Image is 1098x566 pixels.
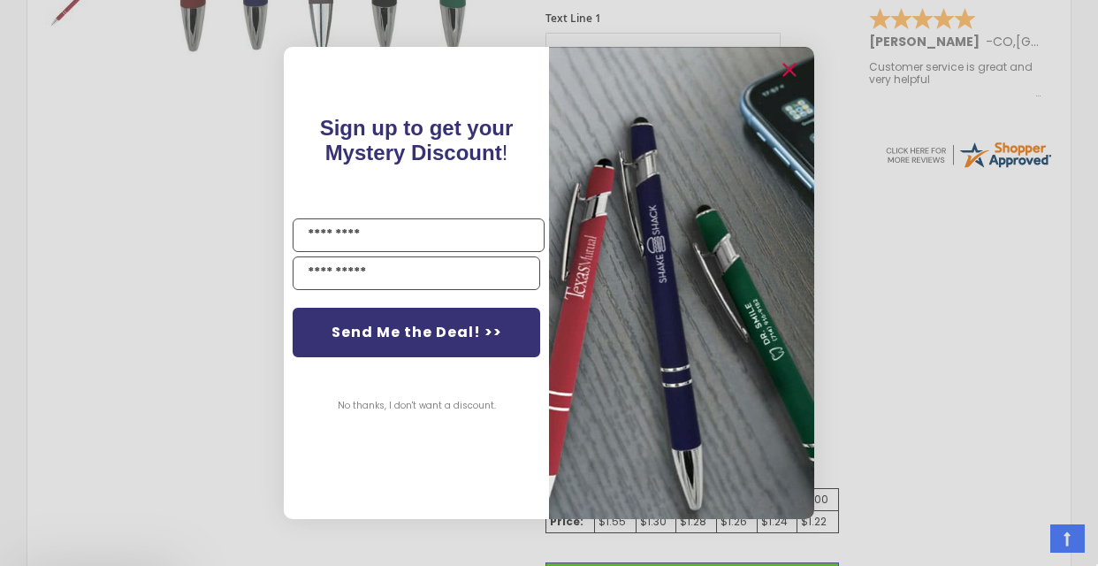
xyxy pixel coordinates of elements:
[329,384,505,428] button: No thanks, I don't want a discount.
[293,308,540,357] button: Send Me the Deal! >>
[320,116,514,164] span: Sign up to get your Mystery Discount
[775,56,804,84] button: Close dialog
[549,47,814,518] img: pop-up-image
[320,116,514,164] span: !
